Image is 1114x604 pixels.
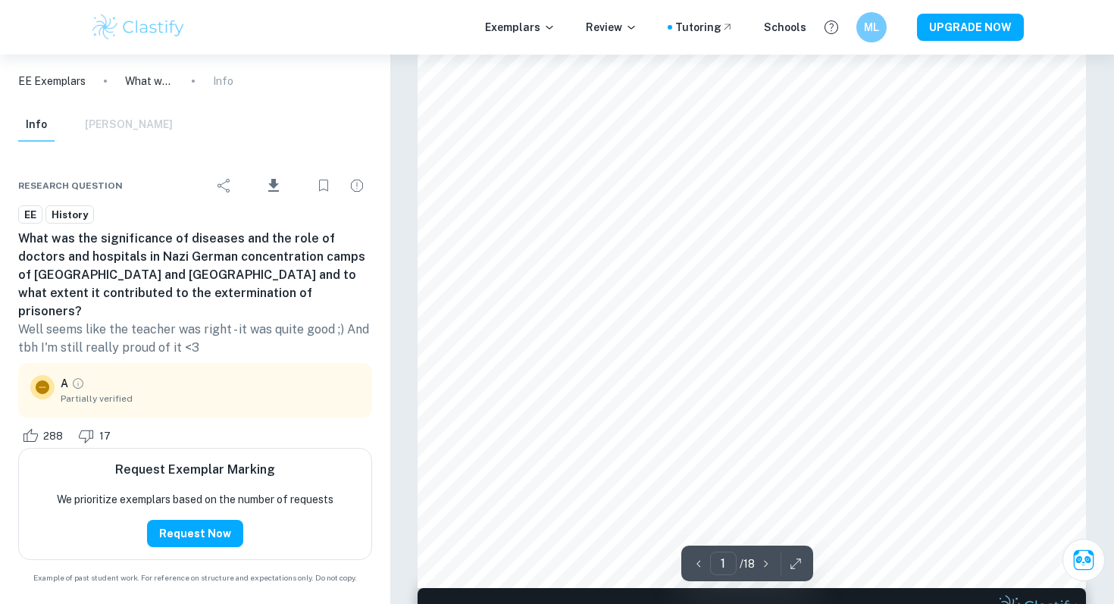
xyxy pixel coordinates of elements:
[243,166,305,205] div: Download
[147,520,243,547] button: Request Now
[18,424,71,448] div: Like
[35,429,71,444] span: 288
[917,14,1024,41] button: UPGRADE NOW
[18,73,86,89] a: EE Exemplars
[46,208,93,223] span: History
[764,19,806,36] a: Schools
[91,429,119,444] span: 17
[18,179,123,192] span: Research question
[818,14,844,40] button: Help and Feedback
[863,19,881,36] h6: ML
[74,424,119,448] div: Dislike
[71,377,85,390] a: Grade partially verified
[308,171,339,201] div: Bookmark
[18,108,55,142] button: Info
[586,19,637,36] p: Review
[45,205,94,224] a: History
[740,555,755,572] p: / 18
[213,73,233,89] p: Info
[61,375,68,392] p: A
[1062,539,1105,581] button: Ask Clai
[675,19,734,36] a: Tutoring
[61,392,360,405] span: Partially verified
[209,171,239,201] div: Share
[342,171,372,201] div: Report issue
[18,205,42,224] a: EE
[485,19,555,36] p: Exemplars
[90,12,186,42] img: Clastify logo
[18,321,372,357] p: Well seems like the teacher was right - it was quite good ;) And tbh I'm still really proud of it <3
[125,73,174,89] p: What was the significance of diseases and the role of doctors and hospitals in Nazi German concen...
[18,572,372,584] span: Example of past student work. For reference on structure and expectations only. Do not copy.
[19,208,42,223] span: EE
[856,12,887,42] button: ML
[18,230,372,321] h6: What was the significance of diseases and the role of doctors and hospitals in Nazi German concen...
[115,461,275,479] h6: Request Exemplar Marking
[57,491,333,508] p: We prioritize exemplars based on the number of requests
